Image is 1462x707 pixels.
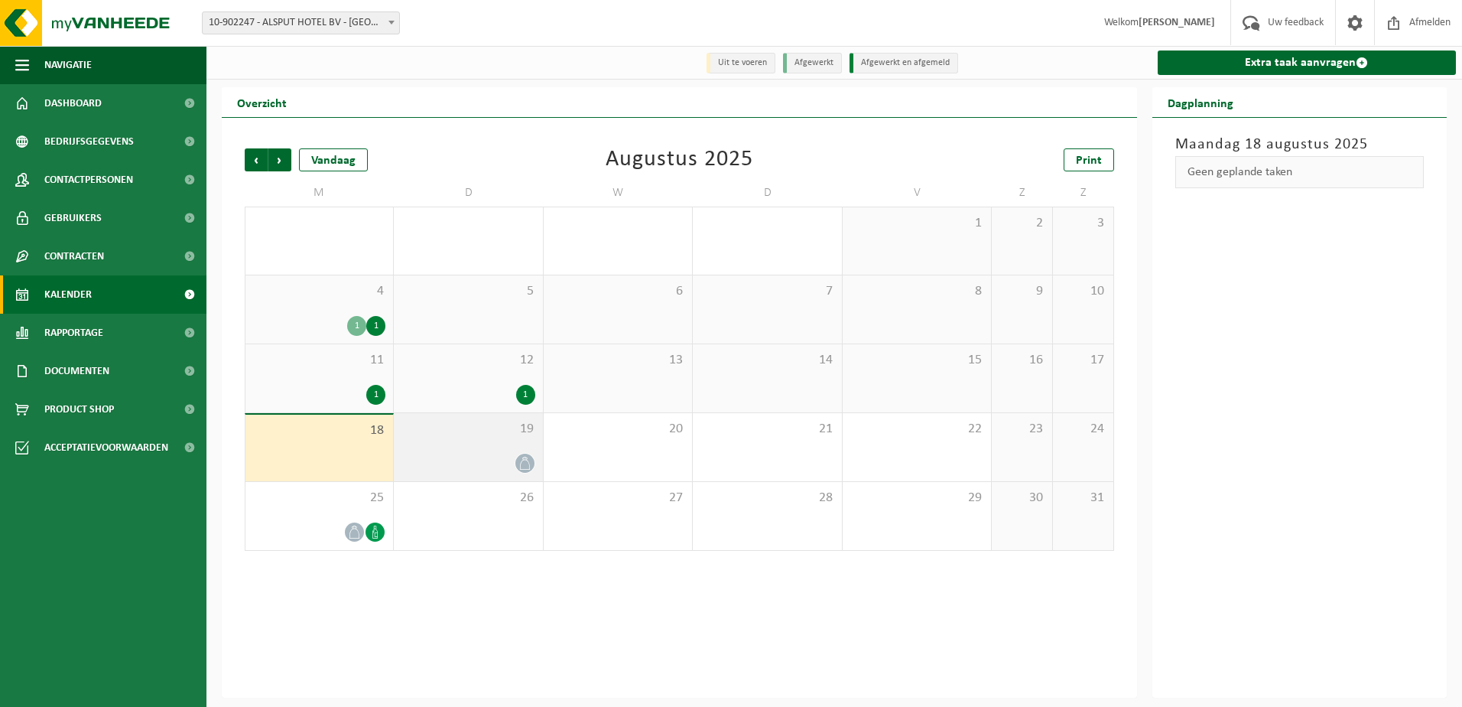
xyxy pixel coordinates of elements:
[1064,148,1114,171] a: Print
[299,148,368,171] div: Vandaag
[401,421,534,438] span: 19
[1175,133,1425,156] h3: Maandag 18 augustus 2025
[551,283,684,300] span: 6
[999,215,1045,232] span: 2
[850,421,983,438] span: 22
[992,179,1053,207] td: Z
[44,122,134,161] span: Bedrijfsgegevens
[700,421,833,438] span: 21
[1158,50,1457,75] a: Extra taak aanvragen
[999,490,1045,507] span: 30
[843,179,992,207] td: V
[253,352,385,369] span: 11
[347,316,366,336] div: 1
[44,46,92,84] span: Navigatie
[44,237,104,275] span: Contracten
[1139,17,1215,28] strong: [PERSON_NAME]
[516,385,535,405] div: 1
[999,352,1045,369] span: 16
[1061,421,1106,438] span: 24
[999,421,1045,438] span: 23
[850,490,983,507] span: 29
[202,11,400,34] span: 10-902247 - ALSPUT HOTEL BV - HALLE
[245,179,394,207] td: M
[693,179,842,207] td: D
[999,283,1045,300] span: 9
[850,215,983,232] span: 1
[44,275,92,314] span: Kalender
[44,161,133,199] span: Contactpersonen
[700,490,833,507] span: 28
[606,148,753,171] div: Augustus 2025
[551,421,684,438] span: 20
[253,490,385,507] span: 25
[44,199,102,237] span: Gebruikers
[268,148,291,171] span: Volgende
[394,179,543,207] td: D
[44,428,168,467] span: Acceptatievoorwaarden
[551,490,684,507] span: 27
[1061,352,1106,369] span: 17
[401,352,534,369] span: 12
[222,87,302,117] h2: Overzicht
[401,283,534,300] span: 5
[366,385,385,405] div: 1
[44,314,103,352] span: Rapportage
[707,53,775,73] li: Uit te voeren
[1152,87,1249,117] h2: Dagplanning
[401,490,534,507] span: 26
[850,283,983,300] span: 8
[1061,215,1106,232] span: 3
[700,352,833,369] span: 14
[44,352,109,390] span: Documenten
[245,148,268,171] span: Vorige
[1053,179,1114,207] td: Z
[1061,490,1106,507] span: 31
[544,179,693,207] td: W
[551,352,684,369] span: 13
[253,283,385,300] span: 4
[366,316,385,336] div: 1
[1175,156,1425,188] div: Geen geplande taken
[783,53,842,73] li: Afgewerkt
[44,390,114,428] span: Product Shop
[850,53,958,73] li: Afgewerkt en afgemeld
[44,84,102,122] span: Dashboard
[700,283,833,300] span: 7
[1061,283,1106,300] span: 10
[253,422,385,439] span: 18
[203,12,399,34] span: 10-902247 - ALSPUT HOTEL BV - HALLE
[1076,155,1102,167] span: Print
[850,352,983,369] span: 15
